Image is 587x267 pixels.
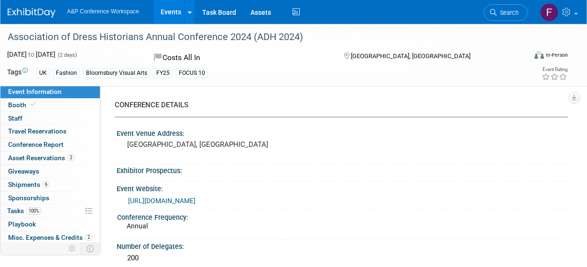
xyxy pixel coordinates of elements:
a: [URL][DOMAIN_NAME] [128,197,196,205]
a: Booth [0,99,100,112]
div: Event Rating [542,67,567,72]
div: Fashion [53,68,80,78]
a: Asset Reservations2 [0,152,100,164]
div: UK [36,68,50,78]
a: Event Information [0,85,100,98]
span: Conference Report [8,141,64,148]
div: 200 [124,251,561,266]
div: Event Venue Address: [117,126,568,138]
img: ExhibitDay [8,8,55,18]
span: A&P Conference Workspace [67,8,139,15]
div: Bloomsbury Visual Arts [83,68,150,78]
span: 2 [67,154,75,161]
i: Booth reservation complete [31,102,35,107]
span: Travel Reservations [8,127,66,135]
span: to [27,51,36,58]
span: [GEOGRAPHIC_DATA], [GEOGRAPHIC_DATA] [351,52,470,60]
div: In-Person [545,51,568,59]
span: Search [497,9,519,16]
a: Sponsorships [0,192,100,205]
a: Giveaways [0,165,100,178]
span: 6 [43,181,50,188]
span: Staff [8,114,22,122]
span: 100% [26,207,42,215]
span: Sponsorships [8,194,49,202]
a: Shipments6 [0,178,100,191]
div: CONFERENCE DETAILS [115,100,561,110]
span: Playbook [8,220,36,228]
div: FOCUS 10 [176,68,208,78]
div: Costs All In [151,50,328,66]
span: Event Information [8,88,62,95]
span: 2 [85,234,92,241]
div: FY25 [153,68,173,78]
pre: [GEOGRAPHIC_DATA], [GEOGRAPHIC_DATA] [127,140,294,149]
div: Conference Frequency: [117,210,564,222]
a: Conference Report [0,138,100,151]
a: Search [484,4,528,21]
td: Toggle Event Tabs [81,242,100,255]
div: Event Website: [117,182,568,194]
div: Exhibitor Prospectus: [117,164,568,175]
span: [DATE] [DATE] [7,51,55,58]
a: Playbook [0,218,100,231]
a: Tasks100% [0,205,100,217]
img: Frances Arnold [540,3,558,21]
img: Format-Inperson.png [534,51,544,59]
span: Asset Reservations [8,154,75,162]
span: Booth [8,101,37,109]
span: Tasks [7,207,42,215]
span: Misc. Expenses & Credits [8,234,92,241]
span: Giveaways [8,167,39,175]
a: Staff [0,112,100,125]
span: (2 days) [57,52,77,58]
a: Misc. Expenses & Credits2 [0,231,100,244]
td: Tags [7,67,28,78]
a: Travel Reservations [0,125,100,138]
div: Number of Delegates: [117,239,568,251]
div: Event Format [487,50,568,64]
span: Shipments [8,181,50,188]
td: Personalize Event Tab Strip [64,242,81,255]
div: Association of Dress Historians Annual Conference 2024 (ADH 2024) [4,29,520,46]
span: Annual [127,222,148,230]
